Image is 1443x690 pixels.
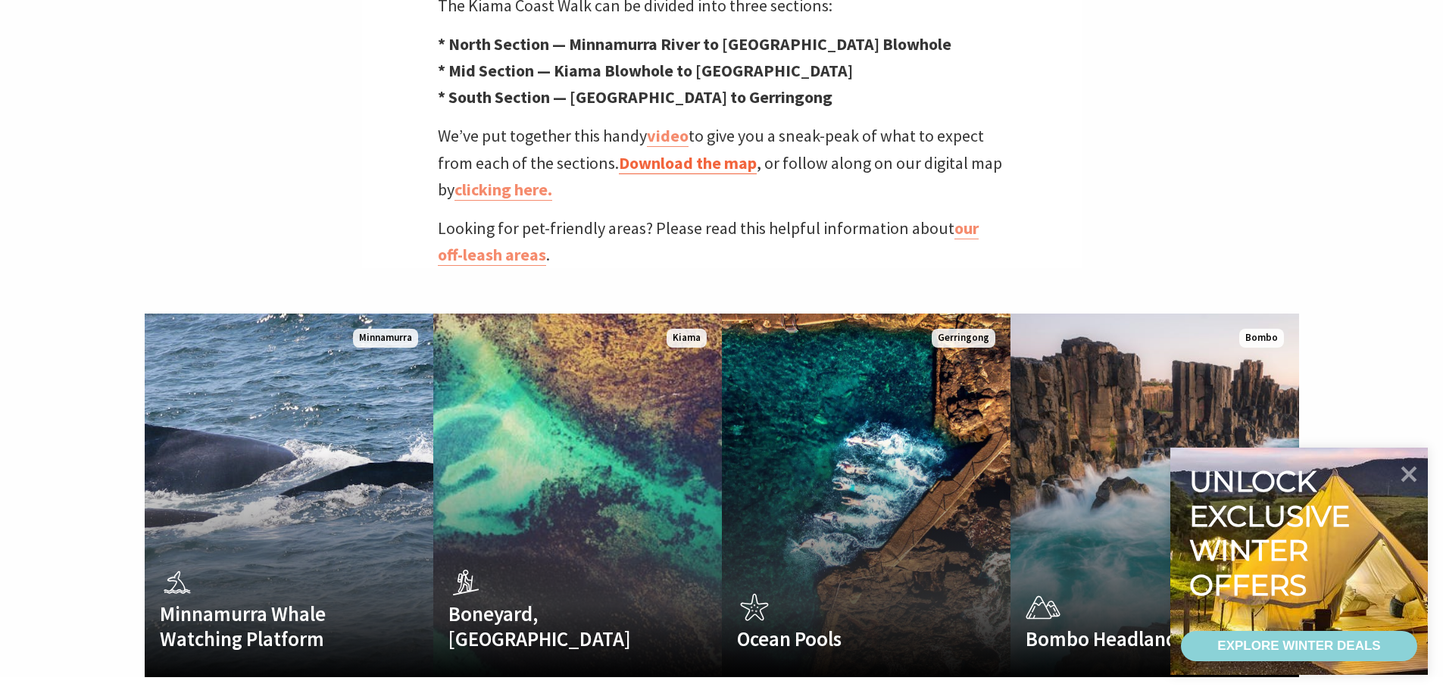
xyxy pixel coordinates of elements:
[667,329,707,348] span: Kiama
[353,329,418,348] span: Minnamurra
[454,179,552,201] a: clicking here.
[160,601,375,651] h4: Minnamurra Whale Watching Platform
[1217,631,1380,661] div: EXPLORE WINTER DEALS
[722,314,1010,677] a: Ocean Pools Gerringong
[438,60,853,81] strong: * Mid Section — Kiama Blowhole to [GEOGRAPHIC_DATA]
[1026,626,1241,651] h4: Bombo Headland
[737,626,952,651] h4: Ocean Pools
[932,329,995,348] span: Gerringong
[438,217,979,266] a: our off-leash areas
[438,33,951,55] strong: * North Section — Minnamurra River to [GEOGRAPHIC_DATA] Blowhole
[433,314,722,677] a: Boneyard, [GEOGRAPHIC_DATA] Kiama
[1181,631,1417,661] a: EXPLORE WINTER DEALS
[1239,329,1284,348] span: Bombo
[647,125,689,147] a: video
[1010,314,1299,677] a: Bombo Headland Bombo
[438,123,1006,203] p: We’ve put together this handy to give you a sneak-peak of what to expect from each of the section...
[438,86,832,108] strong: * South Section — [GEOGRAPHIC_DATA] to Gerringong
[619,152,757,174] a: Download the map
[1189,464,1357,602] div: Unlock exclusive winter offers
[448,601,664,651] h4: Boneyard, [GEOGRAPHIC_DATA]
[145,314,433,677] a: Minnamurra Whale Watching Platform Minnamurra
[438,215,1006,268] p: Looking for pet-friendly areas? Please read this helpful information about .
